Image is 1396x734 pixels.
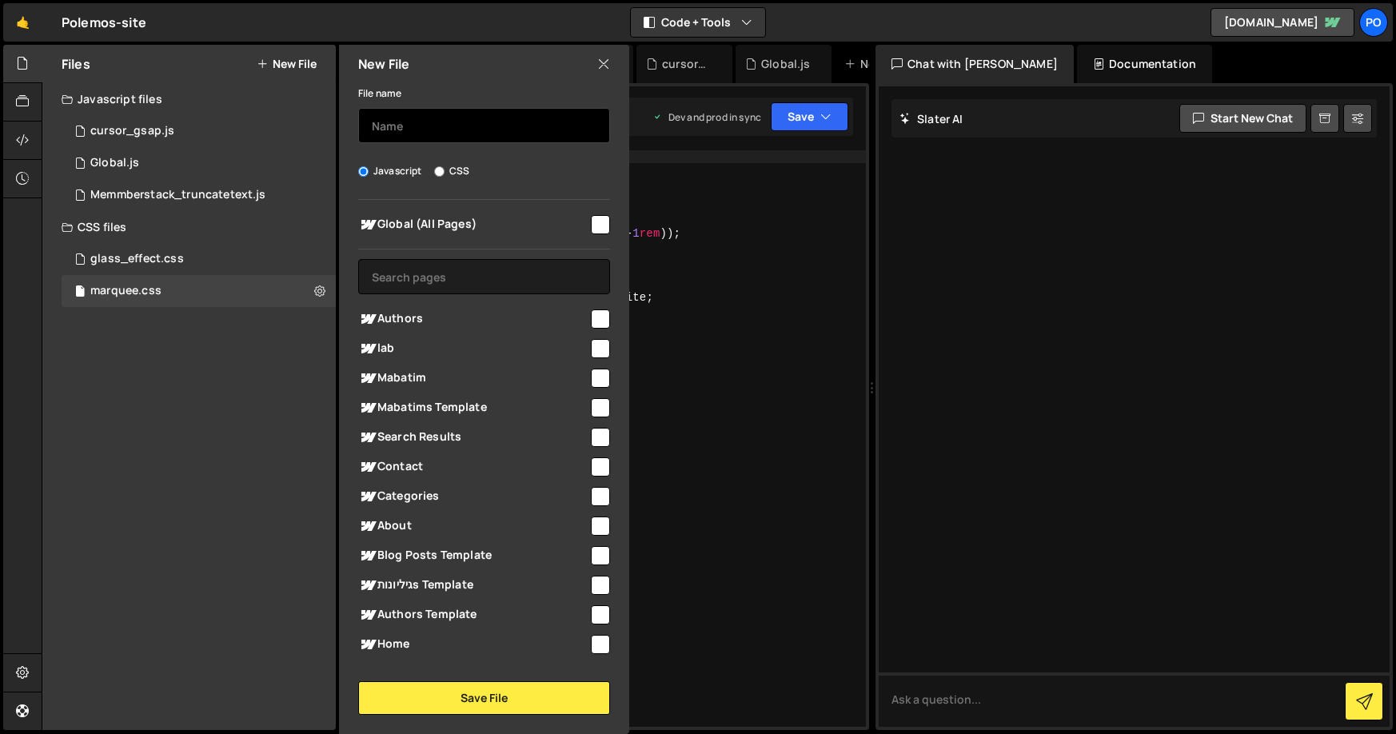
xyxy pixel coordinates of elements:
label: File name [358,86,401,102]
span: Authors Template [358,605,588,624]
span: Contact [358,457,588,477]
h2: New File [358,55,409,73]
button: Save [771,102,848,131]
div: CSS files [42,211,336,243]
h2: Slater AI [899,111,963,126]
button: Code + Tools [631,8,765,37]
button: Start new chat [1179,104,1306,133]
div: Javascript files [42,83,336,115]
div: 17290/47987.css [62,275,336,307]
a: [DOMAIN_NAME] [1211,8,1354,37]
div: 17290/47981.js [62,115,336,147]
span: Authors [358,309,588,329]
div: Polemos-site [62,13,146,32]
div: 17290/47986.css [62,243,336,275]
div: cursor_gsap.js [90,124,174,138]
span: Categories [358,487,588,506]
div: cursor_gsap.js [662,56,713,72]
div: marquee.css [90,284,162,298]
a: 🤙 [3,3,42,42]
label: CSS [434,163,469,179]
span: Home [358,635,588,654]
input: CSS [434,166,445,177]
button: Save File [358,681,610,715]
input: Name [358,108,610,143]
div: New File [844,56,911,72]
button: New File [257,58,317,70]
span: Global (All Pages) [358,215,588,234]
div: glass_effect.css [90,252,184,266]
input: Search pages [358,259,610,294]
div: Memmberstack_truncatetext.js [90,188,265,202]
span: Search Results [358,428,588,447]
div: Documentation [1077,45,1212,83]
div: 17290/47983.js [62,179,336,211]
div: 17290/47927.js [62,147,336,179]
div: Global.js [90,156,139,170]
h2: Files [62,55,90,73]
div: Chat with [PERSON_NAME] [875,45,1074,83]
span: Blog Posts Template [358,546,588,565]
span: Mabatims Template [358,398,588,417]
span: About [358,517,588,536]
input: Javascript [358,166,369,177]
div: Dev and prod in sync [652,110,761,124]
span: גיליונותs Template [358,576,588,595]
label: Javascript [358,163,422,179]
div: Global.js [761,56,810,72]
a: Po [1359,8,1388,37]
span: Mabatim [358,369,588,388]
span: lab [358,339,588,358]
